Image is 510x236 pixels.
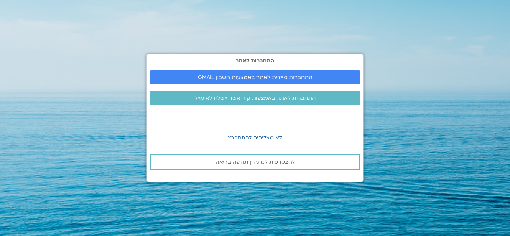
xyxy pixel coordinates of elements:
a: לא מצליחים להתחבר? [228,134,282,141]
span: להצטרפות למועדון תודעה בריאה [216,159,295,165]
h2: התחברות לאתר [150,58,360,64]
a: להצטרפות למועדון תודעה בריאה [150,154,360,170]
span: התחברות לאתר באמצעות קוד אשר יישלח לאימייל [195,95,316,101]
a: התחברות לאתר באמצעות קוד אשר יישלח לאימייל [150,91,360,105]
span: התחברות מיידית לאתר באמצעות חשבון GMAIL [198,74,312,80]
a: התחברות מיידית לאתר באמצעות חשבון GMAIL [150,70,360,84]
